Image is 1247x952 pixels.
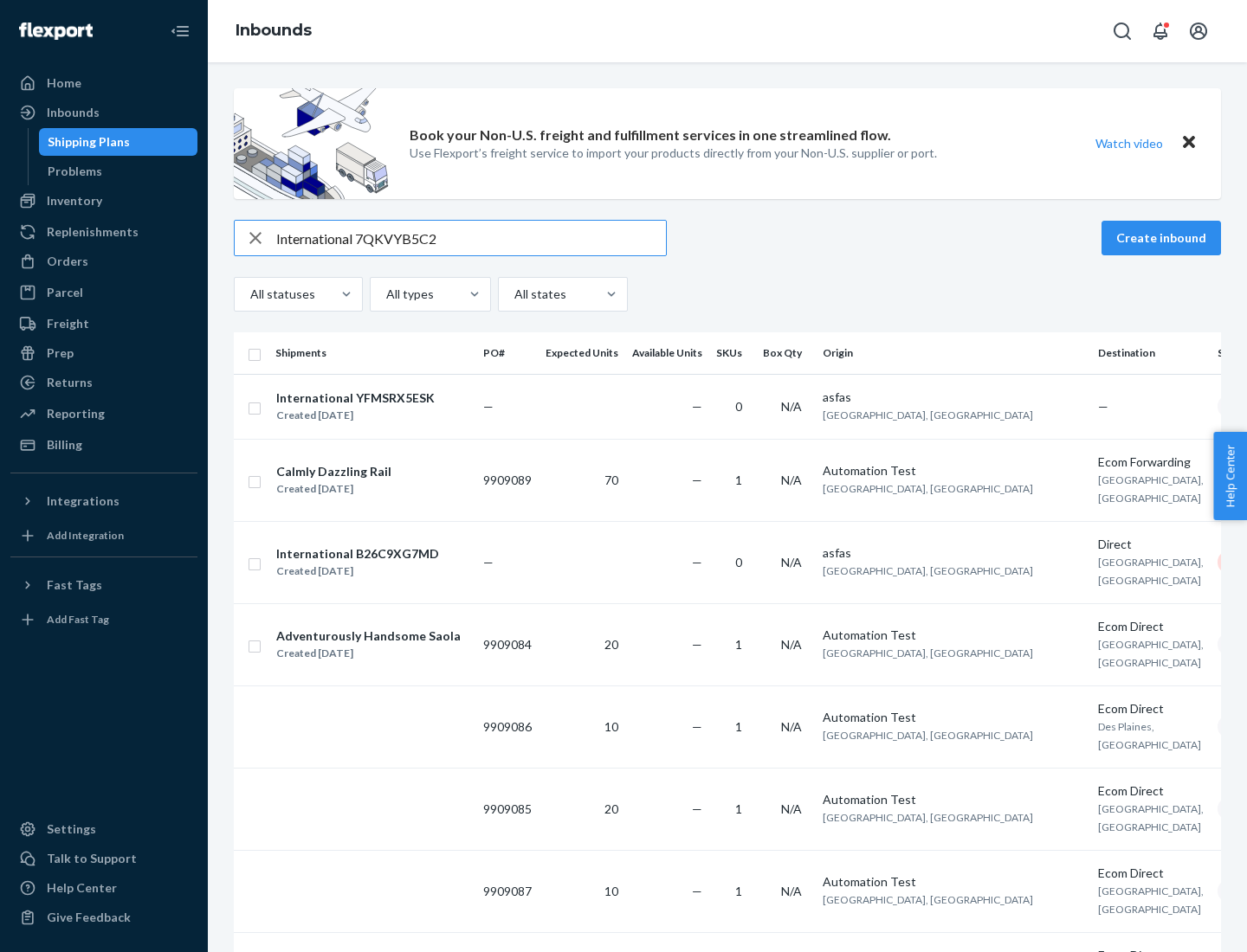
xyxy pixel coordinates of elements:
span: 1 [735,637,742,652]
th: Shipments [268,332,476,374]
span: — [692,473,702,487]
span: [GEOGRAPHIC_DATA], [GEOGRAPHIC_DATA] [1098,802,1204,833]
span: — [692,637,702,652]
button: Open Search Box [1105,14,1140,48]
button: Integrations [10,487,197,515]
span: [GEOGRAPHIC_DATA], [GEOGRAPHIC_DATA] [823,482,1033,495]
span: — [692,719,702,734]
span: 10 [604,719,618,734]
button: Fast Tags [10,571,197,599]
ol: breadcrumbs [222,6,326,56]
span: — [692,399,702,414]
span: [GEOGRAPHIC_DATA], [GEOGRAPHIC_DATA] [1098,884,1204,916]
div: Talk to Support [47,850,137,867]
div: Created [DATE] [276,563,439,580]
div: Fast Tags [47,576,102,594]
div: Replenishments [47,223,139,241]
button: Create inbound [1102,221,1221,255]
button: Watch video [1084,131,1174,156]
a: Prep [10,339,197,367]
div: Automation Test [823,709,1084,726]
a: Inbounds [10,99,197,126]
div: Give Feedback [47,909,131,926]
a: Orders [10,248,197,275]
div: Direct [1098,536,1204,553]
span: [GEOGRAPHIC_DATA], [GEOGRAPHIC_DATA] [823,729,1033,742]
span: — [692,884,702,898]
th: Box Qty [756,332,816,374]
th: Expected Units [539,332,625,374]
span: [GEOGRAPHIC_DATA], [GEOGRAPHIC_DATA] [823,893,1033,906]
button: Open notifications [1143,14,1178,48]
div: Created [DATE] [276,480,391,498]
div: Automation Test [823,462,1084,479]
a: Shipping Plans [39,128,198,156]
p: Book your Non-U.S. freight and fulfillment services in one streamlined flow. [410,125,891,145]
div: Ecom Forwarding [1098,453,1204,471]
div: Ecom Direct [1098,782,1204,800]
div: Billing [47,436,82,453]
a: Help Center [10,874,197,902]
th: Origin [816,332,1091,374]
span: 20 [604,637,618,652]
div: Prep [47,344,74,362]
span: [GEOGRAPHIC_DATA], [GEOGRAPHIC_DATA] [1098,638,1204,669]
div: Reporting [47,405,105,422]
div: Ecom Direct [1098,700,1204,717]
span: 1 [735,884,742,898]
div: Orders [47,253,88,270]
div: Home [47,74,81,92]
p: Use Flexport’s freight service to import your products directly from your Non-U.S. supplier or port. [410,145,937,162]
span: N/A [781,719,802,734]
span: N/A [781,884,802,898]
span: 1 [735,473,742,487]
div: Adventurously Handsome Saola [276,627,461,645]
span: — [483,399,494,414]
div: Settings [47,820,96,838]
th: SKUs [709,332,756,374]
span: Help Center [1213,432,1247,520]
td: 9909084 [476,603,539,685]
span: 10 [604,884,618,898]
button: Give Feedback [10,904,197,931]
input: All types [384,286,386,303]
th: PO# [476,332,539,374]
span: — [692,555,702,569]
span: N/A [781,555,802,569]
button: Open account menu [1181,14,1216,48]
div: Automation Test [823,873,1084,891]
div: Calmly Dazzling Rail [276,463,391,480]
a: Home [10,69,197,97]
td: 9909089 [476,439,539,521]
div: Automation Test [823,791,1084,808]
div: asfas [823,544,1084,562]
div: International B26C9XG7MD [276,545,439,563]
div: Returns [47,374,93,391]
span: [GEOGRAPHIC_DATA], [GEOGRAPHIC_DATA] [823,811,1033,824]
div: Parcel [47,284,83,301]
div: Inventory [47,192,102,209]
a: Returns [10,369,197,396]
a: Reporting [10,400,197,428]
a: Billing [10,431,197,459]
span: [GEOGRAPHIC_DATA], [GEOGRAPHIC_DATA] [1098,473,1204,505]
a: Talk to Support [10,845,197,872]
div: Ecom Direct [1098,618,1204,635]
span: 0 [735,399,742,414]
span: N/A [781,801,802,816]
td: 9909085 [476,768,539,850]
div: Integrations [47,492,120,510]
div: Shipping Plans [48,133,130,151]
a: Settings [10,815,197,843]
div: Automation Test [823,627,1084,644]
div: Freight [47,315,89,332]
span: Des Plaines, [GEOGRAPHIC_DATA] [1098,720,1201,751]
a: Freight [10,310,197,338]
span: [GEOGRAPHIC_DATA], [GEOGRAPHIC_DATA] [823,564,1033,577]
span: — [1098,399,1108,414]
div: Ecom Direct [1098,865,1204,882]
input: All states [513,286,514,303]
a: Inventory [10,187,197,215]
span: 1 [735,719,742,734]
div: Inbounds [47,104,100,121]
